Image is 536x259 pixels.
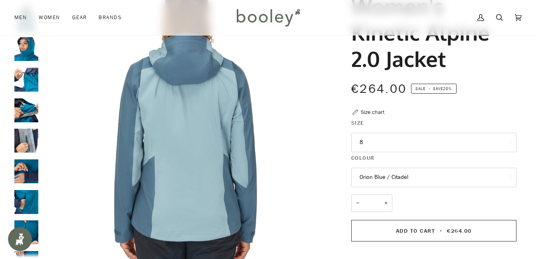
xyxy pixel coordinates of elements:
span: Size [351,119,364,127]
div: Size chart [361,108,384,116]
img: Booley [233,6,303,29]
img: Rab Women's Kinetic Alpine 2.0 Jacket - Booley Galway [14,37,38,61]
button: + [380,194,392,212]
span: Sale [415,86,425,92]
span: €264.00 [447,227,472,235]
input: Quantity [351,194,392,212]
img: Rab Women's Kinetic Alpine 2.0 Jacket - Booley Galway [14,220,38,244]
span: Add to Cart [396,227,435,235]
span: 20% [443,86,452,92]
button: Orion Blue / Citadel [351,168,516,187]
img: Rab Women's Kinetic Alpine 2.0 Jacket - Booley Galway [14,129,38,153]
span: Men [14,14,27,22]
span: €264.00 [351,81,407,97]
img: Rab Women's Kinetic Alpine 2.0 Jacket - Booley Galway [14,98,38,122]
span: Gear [72,14,87,22]
span: Colour [351,154,375,162]
span: Save [411,84,457,94]
img: Rab Women's Kinetic Alpine 2.0 Jacket - Booley Galway [14,190,38,214]
em: • [427,86,433,92]
span: Women [39,14,60,22]
span: Brands [99,14,122,22]
iframe: Button to open loyalty program pop-up [8,227,32,251]
span: • [437,227,445,235]
img: Rab Women's Kinetic Alpine 2.0 Jacket - Booley Galway [14,68,38,92]
img: Rab Women's Kinetic Alpine 2.0 Jacket - Booley Galway [14,159,38,183]
button: 8 [351,133,516,152]
button: − [351,194,364,212]
button: Add to Cart • €264.00 [351,220,516,241]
